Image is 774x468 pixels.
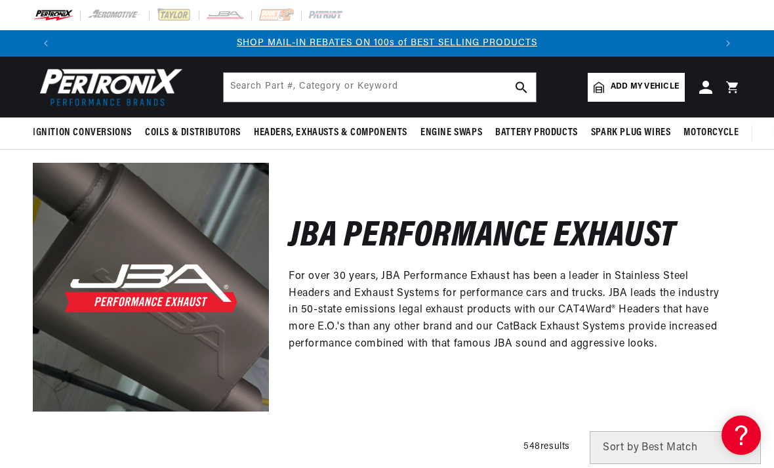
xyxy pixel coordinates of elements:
summary: Battery Products [489,117,584,148]
summary: Coils & Distributors [138,117,247,148]
a: SHOP MAIL-IN REBATES ON 100s of BEST SELLING PRODUCTS [237,38,537,48]
summary: Ignition Conversions [33,117,138,148]
span: Engine Swaps [420,126,482,140]
a: Add my vehicle [588,73,685,102]
img: JBA Performance Exhaust [33,163,269,412]
summary: Spark Plug Wires [584,117,678,148]
div: 2 of 3 [59,36,715,51]
summary: Headers, Exhausts & Components [247,117,414,148]
span: Add my vehicle [611,81,679,93]
button: Translation missing: en.sections.announcements.previous_announcement [33,30,59,56]
button: search button [507,73,536,102]
span: Ignition Conversions [33,126,132,140]
span: Spark Plug Wires [591,126,671,140]
span: 548 results [523,442,570,452]
h2: JBA Performance Exhaust [289,222,676,253]
summary: Motorcycle [677,117,745,148]
select: Sort by [590,431,761,464]
summary: Engine Swaps [414,117,489,148]
input: Search Part #, Category or Keyword [224,73,536,102]
span: Coils & Distributors [145,126,241,140]
img: Pertronix [33,64,184,110]
span: Motorcycle [683,126,739,140]
button: Translation missing: en.sections.announcements.next_announcement [715,30,741,56]
div: Announcement [59,36,715,51]
span: Battery Products [495,126,578,140]
p: For over 30 years, JBA Performance Exhaust has been a leader in Stainless Steel Headers and Exhau... [289,268,722,352]
span: Sort by [603,442,639,453]
span: Headers, Exhausts & Components [254,126,407,140]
